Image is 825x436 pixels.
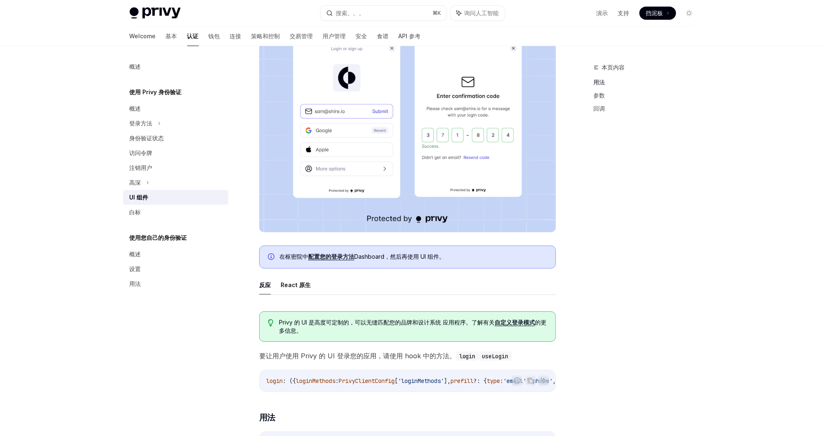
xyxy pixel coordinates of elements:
span: login [266,377,283,385]
a: 设置 [123,262,228,276]
div: 搜索。。。 [336,8,365,18]
button: 切换深色模式 [683,7,696,20]
font: 反应 [259,280,271,290]
a: 食谱 [377,26,389,46]
font: 钱包 [209,32,220,40]
div: 注销用户 [130,163,153,173]
div: 白标 [130,207,141,217]
button: 询问人工智能 [538,375,549,386]
font: 连接 [230,32,242,40]
a: 自定义登录模式 [495,319,535,326]
font: 策略和控制 [251,32,280,40]
svg: 提示 [268,319,274,327]
button: 反应 [259,275,271,295]
button: 询问人工智能 [451,6,505,21]
a: 回调 [594,102,702,115]
a: 用户管理 [323,26,346,46]
a: 认证 [187,26,199,46]
a: 连接 [230,26,242,46]
span: : [335,377,339,385]
a: 钱包 [209,26,220,46]
div: 用法 [130,279,141,289]
span: ?: { [474,377,487,385]
span: PrivyClientConfig [339,377,395,385]
font: 基本 [166,32,177,40]
div: 身份验证状态 [130,133,164,143]
img: 灯光标志 [130,7,181,19]
a: UI 组件 [123,190,228,205]
a: 概述 [123,59,228,74]
a: 访问令牌 [123,146,228,160]
a: 概述 [123,247,228,262]
div: 设置 [130,264,141,274]
h5: 使用 Privy 身份验证 [130,87,182,97]
a: 演示 [597,9,608,17]
span: 用法 [259,412,275,423]
a: 交易管理 [290,26,313,46]
h5: 使用您自己的身份验证 [130,233,187,243]
span: 询问人工智能 [465,9,499,17]
span: 挡泥板 [646,9,663,17]
button: 搜索。。。⌘K [321,6,446,21]
span: 'email' [503,377,526,385]
a: 用法 [594,76,702,89]
div: 访问令牌 [130,148,153,158]
span: , [553,377,556,385]
button: React 原生 [281,275,311,295]
div: UI 组件 [130,192,149,202]
span: : [500,377,503,385]
a: 挡泥板 [639,7,676,20]
span: 在枢密院中 Dashboard，然后再使用 UI 组件。 [279,253,547,261]
span: 'loginMethods' [398,377,444,385]
a: 支持 [618,9,630,17]
a: 身份验证状态 [123,131,228,146]
div: 概述 [130,104,141,114]
a: 配置您的登录方法 [308,253,354,260]
a: 安全 [356,26,367,46]
div: 登录方法 [130,118,153,128]
div: 概述 [130,249,141,259]
a: 概述 [123,101,228,116]
span: prefill [451,377,474,385]
span: loginMethods [296,377,335,385]
a: Welcome [130,26,156,46]
span: 本页内容 [602,63,625,72]
a: 基本 [166,26,177,46]
div: 概述 [130,62,141,72]
a: 白标 [123,205,228,220]
font: API 参考 [399,32,421,40]
font: 认证 [187,32,199,40]
font: Welcome [130,32,156,40]
div: 高深 [130,178,141,188]
font: 要让用户使用 Privy 的 UI 登录您的应用，请使用 hook 中的方法。 [259,352,456,360]
button: 报告错误的代码 [512,375,523,386]
a: 参数 [594,89,702,102]
span: : ({ [283,377,296,385]
span: ⌘ K [433,10,442,16]
svg: 信息 [268,253,276,262]
font: 用户管理 [323,32,346,40]
img: 图片/Onboard.png [259,21,556,232]
font: 安全 [356,32,367,40]
a: API 参考 [399,26,421,46]
a: 用法 [123,276,228,291]
code: login [456,352,479,361]
code: useLogin [479,352,512,361]
a: 注销用户 [123,160,228,175]
span: type [487,377,500,385]
button: 从代码块复制内容 [525,375,536,386]
font: 食谱 [377,32,389,40]
span: ], [444,377,451,385]
span: Privy 的 UI 是高度可定制的，可以无缝匹配您的品牌和设计系统 应用程序。了解有关 的更多信息。 [279,318,547,335]
font: React 原生 [281,280,311,290]
span: [ [395,377,398,385]
font: 交易管理 [290,32,313,40]
a: 策略和控制 [251,26,280,46]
